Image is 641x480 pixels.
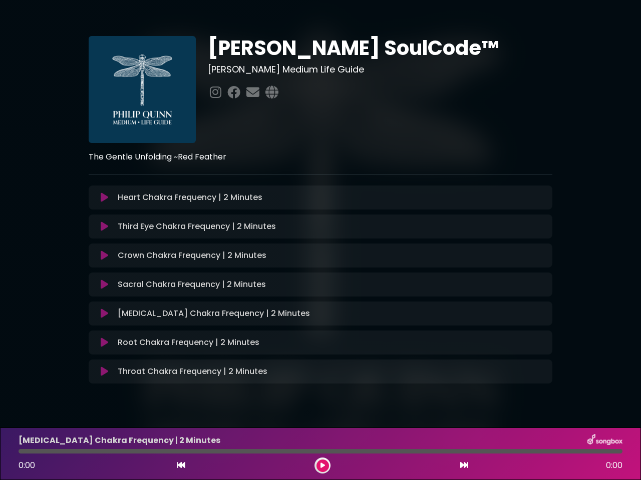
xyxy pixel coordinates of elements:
p: Crown Chakra Frequency | 2 Minutes [118,249,266,261]
p: Third Eye Chakra Frequency | 2 Minutes [118,220,276,232]
h1: [PERSON_NAME] SoulCode™ [208,36,553,60]
p: Sacral Chakra Frequency | 2 Minutes [118,278,266,290]
p: Root Chakra Frequency | 2 Minutes [118,336,259,348]
h3: [PERSON_NAME] Medium Life Guide [208,64,553,75]
strong: The Gentle Unfolding ~Red Feather [89,151,226,162]
p: Heart Chakra Frequency | 2 Minutes [118,191,262,203]
p: Throat Chakra Frequency | 2 Minutes [118,365,267,377]
p: [MEDICAL_DATA] Chakra Frequency | 2 Minutes [118,307,310,319]
img: I7IJcRuSRYWixn1lNlhH [89,36,196,143]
